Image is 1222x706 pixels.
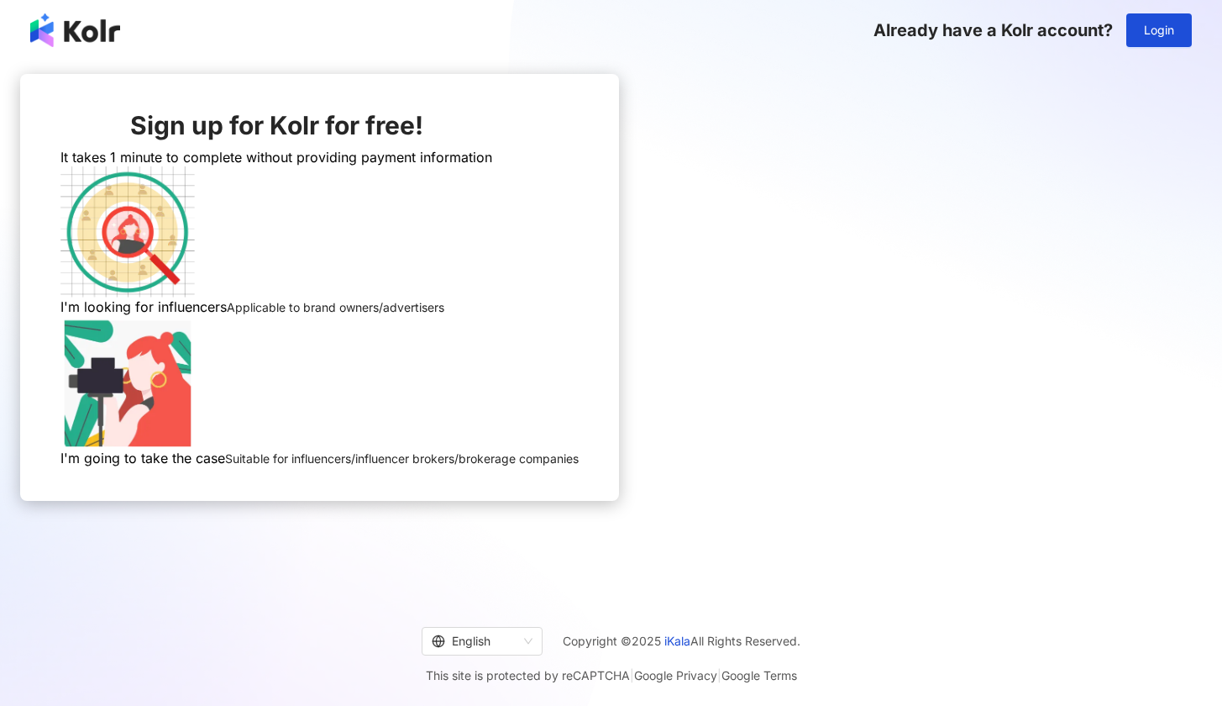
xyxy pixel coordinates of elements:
[130,110,423,140] span: Sign up for Kolr for free!
[225,450,579,467] span: Suitable for influencers/influencer brokers/brokerage companies
[630,668,634,682] span: |
[664,634,690,648] a: iKala
[1144,24,1174,37] span: Login
[60,165,195,299] img: AD identity option
[60,149,492,166] span: It takes 1 minute to complete without providing payment information
[60,450,225,466] span: I'm going to take the case
[721,668,797,682] a: Google Terms
[634,668,717,682] a: Google Privacy
[873,20,1113,40] span: Already have a Kolr account?
[1126,13,1192,47] button: Login
[432,628,517,655] div: English
[563,631,800,651] span: Copyright © 2025 All Rights Reserved.
[426,666,797,686] span: This site is protected by reCAPTCHA
[227,299,444,316] span: Applicable to brand owners/advertisers
[717,668,721,682] span: |
[30,13,120,47] img: logo
[60,316,195,450] img: KOL identity option
[60,298,227,315] span: I'm looking for influencers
